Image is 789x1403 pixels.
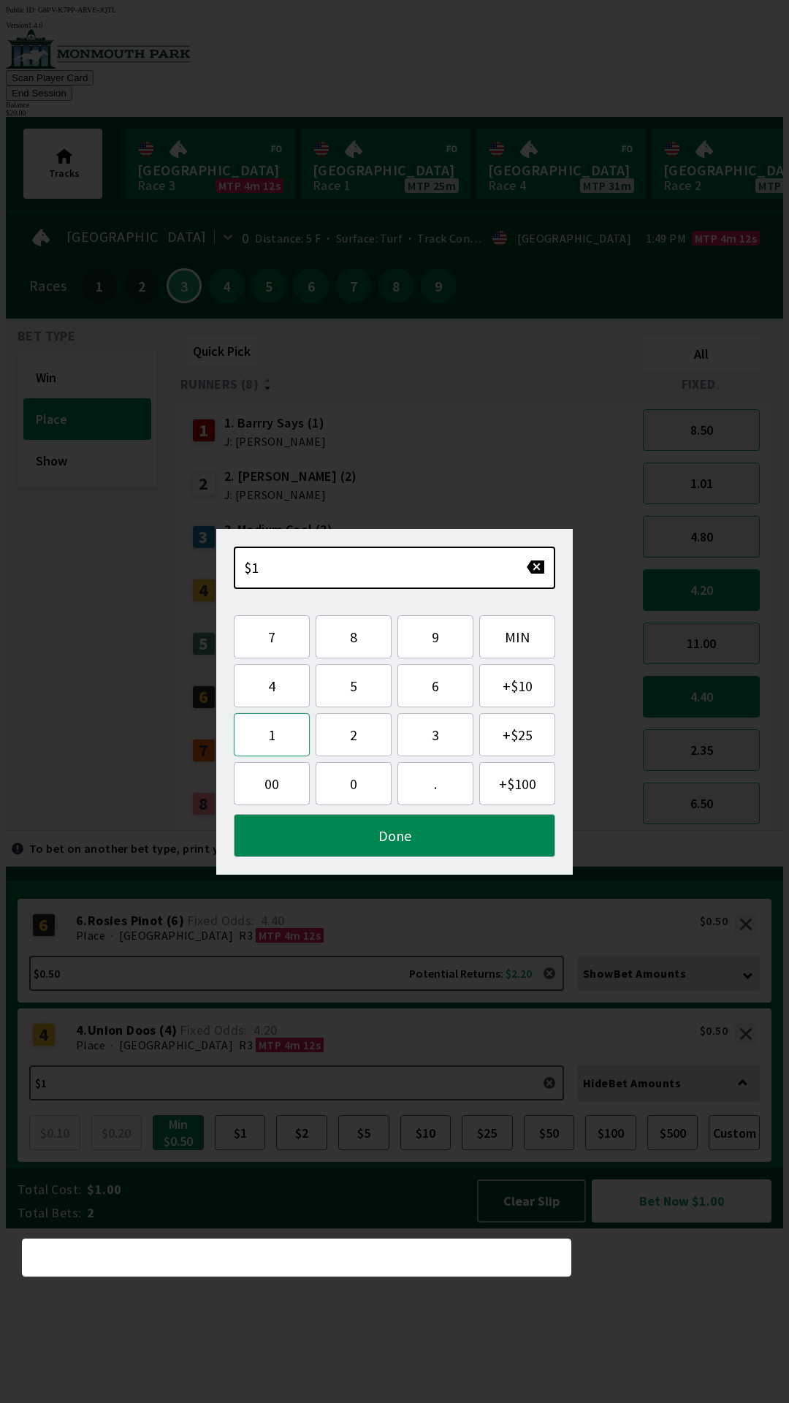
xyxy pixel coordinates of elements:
[479,615,555,658] button: MIN
[492,628,543,646] span: MIN
[397,664,473,707] button: 6
[397,762,473,805] button: .
[479,664,555,707] button: +$10
[234,615,310,658] button: 7
[410,677,461,695] span: 6
[328,628,379,646] span: 8
[492,775,543,793] span: + $100
[479,713,555,756] button: +$25
[328,775,379,793] span: 0
[246,775,297,793] span: 00
[479,762,555,805] button: +$100
[397,615,473,658] button: 9
[397,713,473,756] button: 3
[234,814,555,857] button: Done
[316,713,392,756] button: 2
[234,713,310,756] button: 1
[410,726,461,744] span: 3
[410,775,461,793] span: .
[316,762,392,805] button: 0
[492,677,543,695] span: + $10
[316,615,392,658] button: 8
[410,628,461,646] span: 9
[234,762,310,805] button: 00
[246,628,297,646] span: 7
[328,677,379,695] span: 5
[246,677,297,695] span: 4
[328,726,379,744] span: 2
[246,826,543,845] span: Done
[244,558,259,577] span: $1
[492,726,543,744] span: + $25
[234,664,310,707] button: 4
[316,664,392,707] button: 5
